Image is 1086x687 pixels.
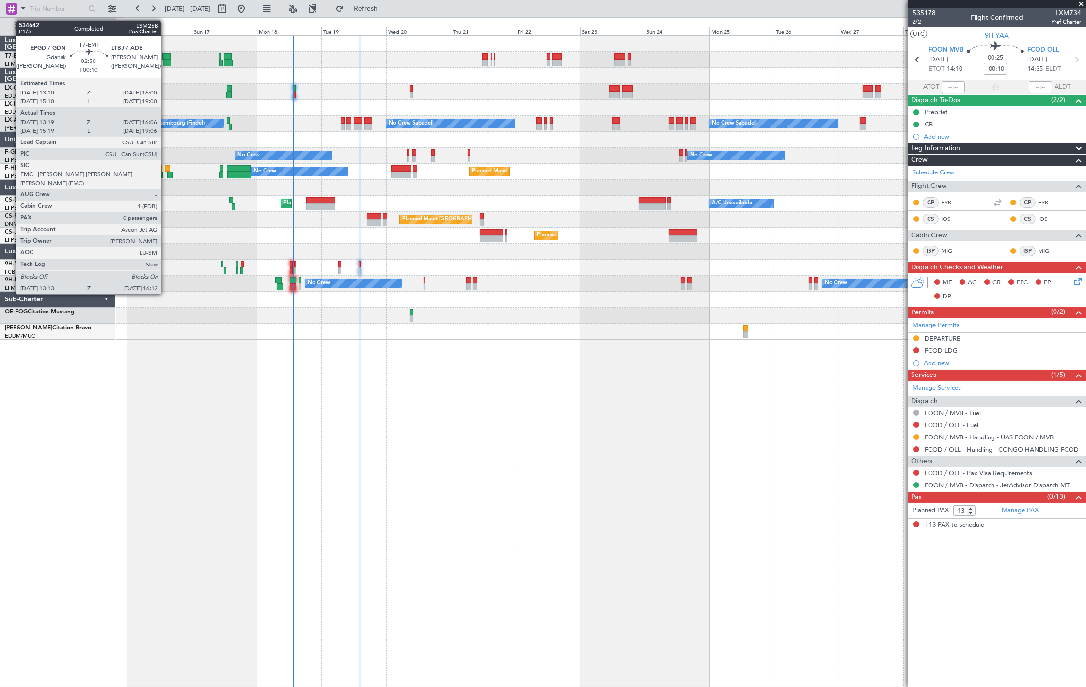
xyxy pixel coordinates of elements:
[192,27,256,35] div: Sun 17
[925,481,1070,489] a: FOON / MVB - Dispatch - JetAdvisor Dispatch MT
[925,108,947,116] div: Prebrief
[690,148,712,163] div: No Crew
[321,27,386,35] div: Tue 19
[911,143,960,154] span: Leg Information
[1051,18,1081,26] span: Pref Charter
[114,276,136,291] div: No Crew
[712,196,752,211] div: A/C Unavailable
[1051,307,1065,317] span: (0/2)
[130,116,205,131] div: No Crew Luxembourg (Findel)
[971,13,1023,23] div: Flight Confirmed
[308,276,330,291] div: No Crew
[923,82,939,92] span: ATOT
[580,27,645,35] div: Sat 23
[1020,197,1036,208] div: CP
[5,268,31,276] a: FCBB/BZV
[913,506,949,515] label: Planned PAX
[30,1,85,16] input: Trip Number
[1027,46,1059,55] span: FCOD OLL
[712,116,757,131] div: No Crew Sabadell
[254,164,276,179] div: No Crew
[537,228,690,243] div: Planned Maint [GEOGRAPHIC_DATA] ([GEOGRAPHIC_DATA])
[911,396,938,407] span: Dispatch
[942,81,965,93] input: --:--
[283,196,436,211] div: Planned Maint [GEOGRAPHIC_DATA] ([GEOGRAPHIC_DATA])
[5,284,33,292] a: LFMD/CEQ
[386,27,451,35] div: Wed 20
[5,101,81,107] a: LX-INBFalcon 900EX EASy II
[11,19,105,34] button: Only With Activity
[5,277,24,283] span: 9H-LPZ
[5,229,26,235] span: CS-JHH
[5,53,64,59] a: T7-EMIHawker 900XP
[5,125,62,132] a: [PERSON_NAME]/QSA
[5,213,26,219] span: CS-RRC
[913,18,936,26] span: 2/2
[911,230,947,241] span: Cabin Crew
[5,197,61,203] a: CS-DOUGlobal 6500
[5,332,35,340] a: EDDM/MUC
[389,116,434,131] div: No Crew Sabadell
[5,277,55,283] a: 9H-LPZLegacy 500
[839,27,903,35] div: Wed 27
[925,433,1054,441] a: FOON / MVB - Handling - UAS FOON / MVB
[5,117,74,123] a: LX-AOACitation Mustang
[941,198,963,207] a: EYK
[5,149,26,155] span: F-GPNJ
[257,27,321,35] div: Mon 18
[5,197,28,203] span: CS-DOU
[923,246,939,256] div: ISP
[903,27,968,35] div: Thu 28
[941,215,963,223] a: IOS
[5,229,59,235] a: CS-JHHGlobal 6000
[25,23,102,30] span: Only With Activity
[923,214,939,224] div: CS
[451,27,515,35] div: Thu 21
[5,236,30,244] a: LFPB/LBG
[5,61,33,68] a: LFMN/NCE
[925,520,984,530] span: +13 PAX to schedule
[929,55,948,64] span: [DATE]
[1027,55,1047,64] span: [DATE]
[645,27,709,35] div: Sun 24
[925,469,1032,477] a: FCOD / OLL - Pax Visa Requirements
[5,325,52,331] span: [PERSON_NAME]
[913,168,955,178] a: Schedule Crew
[5,261,60,267] a: 9H-YAAGlobal 5000
[911,262,1003,273] span: Dispatch Checks and Weather
[1002,506,1039,515] a: Manage PAX
[1044,278,1051,288] span: FP
[925,421,978,429] a: FCOD / OLL - Fuel
[1027,64,1043,74] span: 14:35
[924,132,1081,141] div: Add new
[402,212,555,227] div: Planned Maint [GEOGRAPHIC_DATA] ([GEOGRAPHIC_DATA])
[947,64,962,74] span: 14:10
[825,276,847,291] div: No Crew
[472,164,625,179] div: Planned Maint [GEOGRAPHIC_DATA] ([GEOGRAPHIC_DATA])
[923,197,939,208] div: CP
[941,247,963,255] a: MIG
[913,383,961,393] a: Manage Services
[985,31,1009,41] span: 9H-YAA
[911,456,932,467] span: Others
[1038,198,1060,207] a: EYK
[925,334,960,343] div: DEPARTURE
[1038,247,1060,255] a: MIG
[911,181,947,192] span: Flight Crew
[1017,278,1028,288] span: FFC
[5,101,24,107] span: LX-INB
[774,27,838,35] div: Tue 26
[913,321,960,330] a: Manage Permits
[1047,491,1065,501] span: (0/13)
[1051,370,1065,380] span: (1/5)
[5,149,63,155] a: F-GPNJFalcon 900EX
[5,53,24,59] span: T7-EMI
[911,492,922,503] span: Pax
[943,292,951,302] span: DP
[1051,95,1065,105] span: (2/2)
[1020,214,1036,224] div: CS
[5,156,30,164] a: LFPB/LBG
[1020,246,1036,256] div: ISP
[1051,8,1081,18] span: LXM734
[5,220,35,228] a: DNMM/LOS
